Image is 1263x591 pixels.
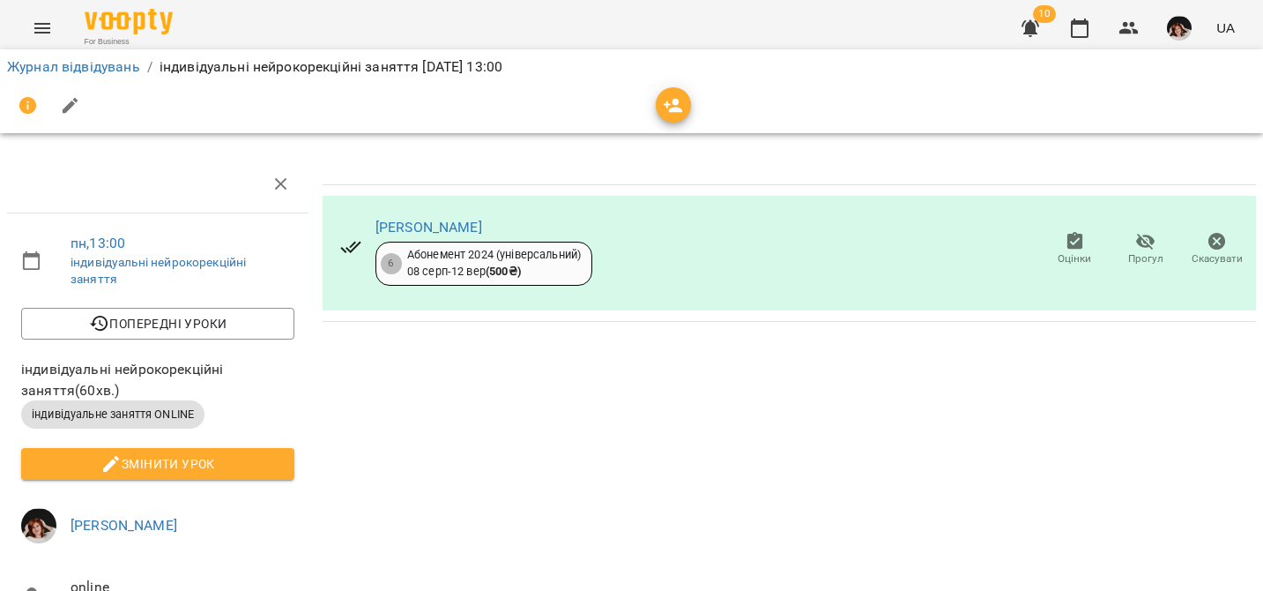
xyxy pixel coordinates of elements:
[71,235,125,251] a: пн , 13:00
[85,9,173,34] img: Voopty Logo
[85,36,173,48] span: For Business
[1039,225,1111,274] button: Оцінки
[21,448,294,480] button: Змінити урок
[7,56,1256,78] nav: breadcrumb
[1058,251,1091,266] span: Оцінки
[375,219,482,236] a: [PERSON_NAME]
[35,313,280,334] span: Попередні уроки
[35,453,280,475] span: Змінити урок
[381,253,402,274] div: 6
[160,56,502,78] p: індивідуальні нейрокорекційні заняття [DATE] 13:00
[71,255,246,287] a: індивідуальні нейрокорекційні заняття
[1192,251,1243,266] span: Скасувати
[147,56,152,78] li: /
[1167,16,1192,41] img: 83c77011f7dbdadd2698ad691b5df9bf.jpg
[486,265,521,278] b: ( 500 ₴ )
[407,247,581,280] div: Абонемент 2024 (універсальний) 08 серп - 12 вер
[21,508,56,543] img: 83c77011f7dbdadd2698ad691b5df9bf.jpg
[1111,225,1182,274] button: Прогул
[7,58,140,75] a: Журнал відвідувань
[1209,11,1242,44] button: UA
[71,517,177,534] a: [PERSON_NAME]
[21,308,294,340] button: Попередні уроки
[1128,251,1163,266] span: Прогул
[21,359,294,400] span: індивідуальні нейрокорекційні заняття ( 60 хв. )
[1033,5,1056,23] span: 10
[1181,225,1252,274] button: Скасувати
[1216,19,1235,37] span: UA
[21,407,204,423] span: індивідуальне заняття ONLINE
[21,7,63,49] button: Menu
